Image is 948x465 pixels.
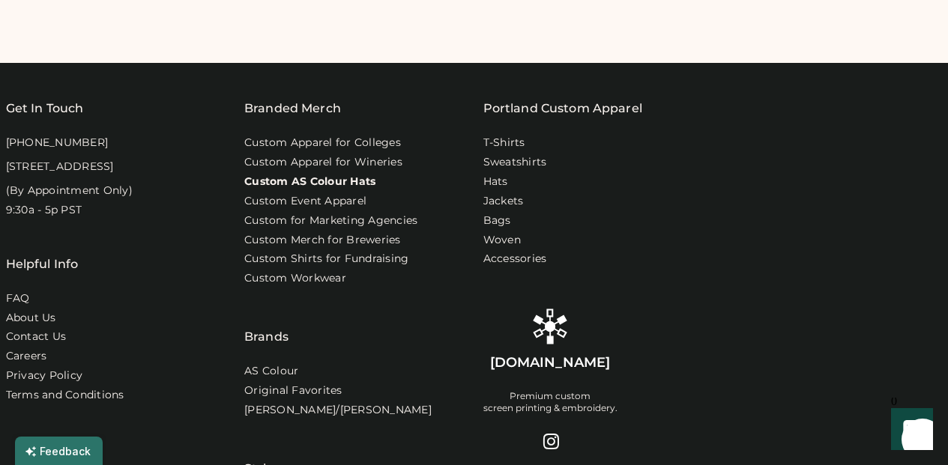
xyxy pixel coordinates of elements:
[244,194,366,209] a: Custom Event Apparel
[6,159,114,174] div: [STREET_ADDRESS]
[483,213,511,228] a: Bags
[6,203,82,218] div: 9:30a - 5p PST
[6,100,84,118] div: Get In Touch
[244,291,289,346] div: Brands
[483,174,508,189] a: Hats
[483,155,547,170] a: Sweatshirts
[244,403,432,418] a: [PERSON_NAME]/[PERSON_NAME]
[244,364,298,379] a: AS Colour
[490,353,610,372] div: [DOMAIN_NAME]
[483,233,521,248] a: Woven
[244,233,401,248] a: Custom Merch for Breweries
[6,255,79,273] div: Helpful Info
[6,291,30,306] a: FAQ
[244,174,375,189] a: Custom AS Colour Hats
[877,398,941,462] iframe: Front Chat
[244,155,402,170] a: Custom Apparel for Wineries
[6,183,133,198] div: (By Appointment Only)
[244,136,401,151] a: Custom Apparel for Colleges
[6,368,83,383] a: Privacy Policy
[244,100,341,118] div: Branded Merch
[6,311,56,326] a: About Us
[6,136,109,151] div: [PHONE_NUMBER]
[6,329,67,344] a: Contact Us
[483,100,642,118] a: Portland Custom Apparel
[483,194,524,209] a: Jackets
[244,213,417,228] a: Custom for Marketing Agencies
[532,309,568,344] img: Rendered Logo - Screens
[6,388,124,403] div: Terms and Conditions
[244,252,408,267] a: Custom Shirts for Fundraising
[483,136,525,151] a: T-Shirts
[244,271,346,286] a: Custom Workwear
[483,390,618,414] div: Premium custom screen printing & embroidery.
[483,252,547,267] a: Accessories
[244,383,342,398] a: Original Favorites
[6,349,47,364] a: Careers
